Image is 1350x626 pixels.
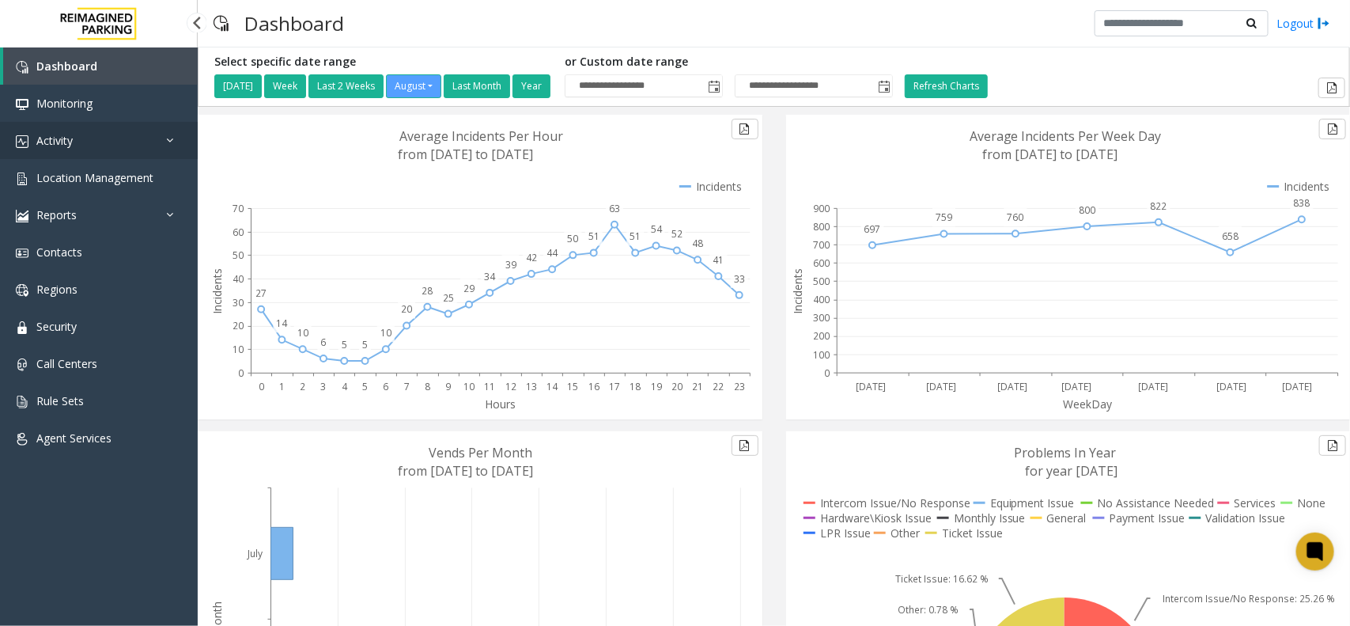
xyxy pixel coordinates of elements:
text: 14 [276,317,288,330]
text: 19 [651,380,662,393]
text: Other: 0.78 % [898,603,959,617]
text: 20 [233,320,244,333]
text: 5 [362,338,368,351]
h5: Select specific date range [214,55,553,69]
span: Reports [36,207,77,222]
text: Incidents [790,268,805,314]
text: 28 [422,284,433,298]
text: 800 [813,220,830,233]
img: 'icon' [16,433,28,446]
text: Hours [485,396,516,412]
text: [DATE] [1061,380,1091,393]
text: 759 [936,211,952,225]
text: Average Incidents Per Week Day [970,127,1162,145]
text: from [DATE] to [DATE] [982,146,1117,163]
span: Rule Sets [36,393,84,408]
text: [DATE] [1138,380,1168,393]
text: 822 [1151,199,1167,213]
span: Agent Services [36,431,112,446]
text: 600 [813,256,830,270]
text: 34 [484,270,496,283]
text: Intercom Issue/No Response: 25.26 % [1163,592,1335,605]
text: from [DATE] to [DATE] [399,146,534,163]
img: 'icon' [16,98,28,111]
span: Location Management [36,170,153,185]
text: [DATE] [856,380,886,393]
button: Export to pdf [1319,435,1346,456]
text: WeekDay [1064,396,1114,412]
text: 10 [463,380,475,393]
text: 400 [813,294,830,307]
text: 63 [609,202,620,215]
button: Export to pdf [1318,78,1345,98]
button: [DATE] [214,74,262,98]
text: July [246,547,263,560]
img: 'icon' [16,284,28,297]
text: Average Incidents Per Hour [400,127,564,145]
text: 697 [864,222,880,236]
text: 23 [734,380,745,393]
span: Dashboard [36,59,97,74]
text: 2 [300,380,305,393]
text: 900 [813,202,830,215]
text: 10 [233,343,244,356]
text: 760 [1007,211,1023,224]
text: 10 [297,326,308,340]
text: 5 [362,380,368,393]
text: 41 [713,253,724,267]
text: 200 [813,330,830,343]
text: 1 [279,380,285,393]
button: Last Month [444,74,510,98]
text: 51 [588,230,599,243]
text: 29 [463,282,475,295]
text: 3 [321,380,327,393]
button: Week [264,74,306,98]
h5: or Custom date range [565,55,893,69]
text: 70 [233,202,244,215]
text: 15 [568,380,579,393]
span: Activity [36,133,73,148]
text: 20 [401,303,412,317]
button: Export to pdf [732,435,758,456]
text: [DATE] [1282,380,1312,393]
text: 500 [813,275,830,288]
text: 700 [813,238,830,252]
text: Ticket Issue: 16.62 % [895,572,989,586]
text: 20 [671,380,683,393]
img: 'icon' [16,173,28,185]
button: August [386,74,441,98]
text: 44 [546,246,558,260]
text: 14 [546,380,558,393]
text: 13 [526,380,537,393]
text: 100 [813,348,830,362]
img: 'icon' [16,396,28,408]
text: 54 [651,223,663,237]
text: 17 [609,380,620,393]
text: 7 [404,380,410,393]
text: Vends Per Month [429,444,533,461]
span: Monitoring [36,96,93,111]
text: [DATE] [1217,380,1247,393]
text: 838 [1294,196,1310,210]
text: 4 [342,380,348,393]
text: Incidents [210,268,225,314]
text: 22 [713,380,724,393]
img: 'icon' [16,135,28,148]
text: 30 [233,296,244,309]
text: 0 [238,366,244,380]
img: 'icon' [16,61,28,74]
text: 658 [1222,230,1238,243]
button: Year [512,74,550,98]
span: Security [36,319,77,334]
text: 800 [1079,203,1095,217]
span: Contacts [36,245,82,260]
span: Regions [36,282,78,297]
text: 50 [568,232,579,245]
button: Refresh Charts [905,74,988,98]
img: logout [1318,15,1330,32]
img: 'icon' [16,359,28,371]
text: Problems In Year [1014,444,1116,461]
text: 18 [630,380,641,393]
text: from [DATE] to [DATE] [399,462,534,480]
text: 51 [630,230,641,243]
